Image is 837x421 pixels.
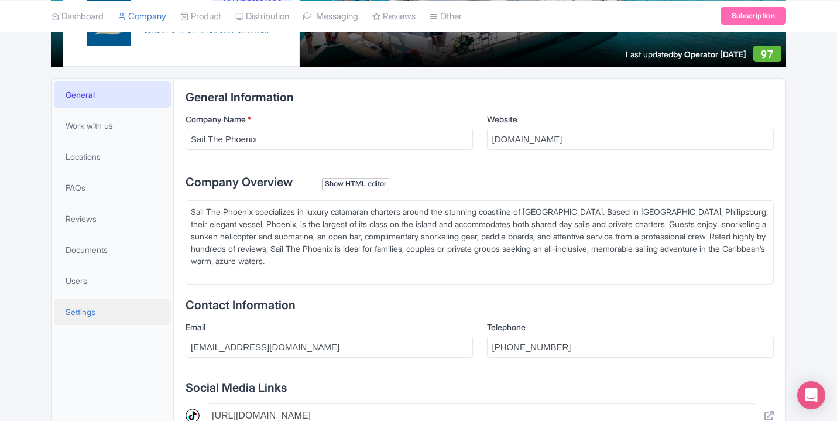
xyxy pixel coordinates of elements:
span: Telephone [487,322,526,332]
div: Last updated [626,48,746,60]
h2: Social Media Links [186,381,774,394]
a: Work with us [54,112,171,139]
span: by Operator [DATE] [673,49,746,59]
a: Settings [54,299,171,325]
a: Subscription [721,7,786,25]
span: Settings [66,306,95,318]
span: Work with us [66,119,113,132]
div: Sail The Phoenix specializes in luxury catamaran charters around the stunning coastline of [GEOGR... [191,206,769,279]
span: 97 [761,48,773,60]
a: FAQs [54,174,171,201]
span: Email [186,322,205,332]
a: Locations [54,143,171,170]
a: Documents [54,237,171,263]
span: Documents [66,244,108,256]
h2: Contact Information [186,299,774,312]
span: Users [66,275,87,287]
a: Users [54,268,171,294]
div: Open Intercom Messenger [797,381,825,409]
span: Locations [66,150,101,163]
span: Company Name [186,114,246,124]
div: Show HTML editor [322,178,389,190]
a: Reviews [54,206,171,232]
span: General [66,88,95,101]
span: Website [487,114,517,124]
span: FAQs [66,182,85,194]
span: Company Overview [186,175,293,189]
a: General [54,81,171,108]
span: Reviews [66,213,97,225]
h2: General Information [186,91,774,104]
